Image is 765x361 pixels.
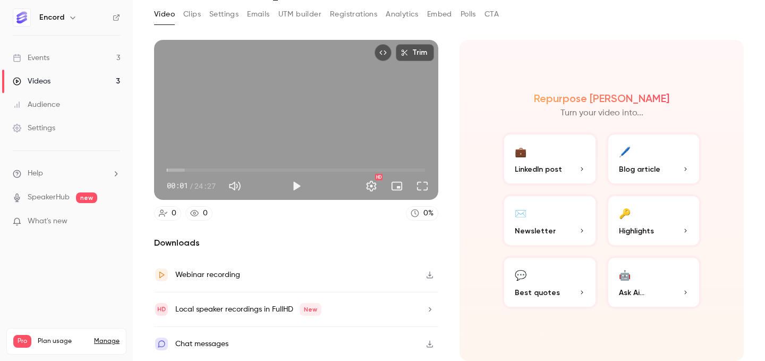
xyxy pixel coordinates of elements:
[396,44,434,61] button: Trim
[386,175,407,197] button: Turn on miniplayer
[606,194,702,247] button: 🔑Highlights
[39,12,64,23] h6: Encord
[606,256,702,309] button: 🤖Ask Ai...
[13,335,31,348] span: Pro
[534,92,669,105] h2: Repurpose [PERSON_NAME]
[406,206,438,221] a: 0%
[515,266,526,283] div: 💬
[183,6,201,23] button: Clips
[76,192,97,203] span: new
[13,99,60,110] div: Audience
[619,205,631,221] div: 🔑
[38,337,88,346] span: Plan usage
[515,287,560,298] span: Best quotes
[515,143,526,159] div: 💼
[224,175,245,197] button: Mute
[361,175,382,197] button: Settings
[619,287,644,298] span: Ask Ai...
[423,208,433,219] div: 0 %
[94,337,120,346] a: Manage
[185,206,212,221] a: 0
[203,208,208,219] div: 0
[515,164,562,175] span: LinkedIn post
[167,180,188,191] span: 00:01
[375,174,382,180] div: HD
[28,216,67,227] span: What's new
[386,6,419,23] button: Analytics
[13,53,49,63] div: Events
[28,192,70,203] a: SpeakerHub
[619,143,631,159] div: 🖊️
[502,132,598,186] button: 💼LinkedIn post
[515,225,556,237] span: Newsletter
[13,123,55,133] div: Settings
[13,76,50,87] div: Videos
[286,175,307,197] button: Play
[13,9,30,26] img: Encord
[189,180,193,191] span: /
[13,168,120,179] li: help-dropdown-opener
[619,225,654,237] span: Highlights
[606,132,702,186] button: 🖊️Blog article
[502,194,598,247] button: ✉️Newsletter
[194,180,216,191] span: 24:27
[515,205,526,221] div: ✉️
[172,208,176,219] div: 0
[101,348,120,357] p: / 150
[154,237,438,249] h2: Downloads
[209,6,239,23] button: Settings
[300,303,321,316] span: New
[619,266,631,283] div: 🤖
[619,164,660,175] span: Blog article
[247,6,269,23] button: Emails
[175,303,321,316] div: Local speaker recordings in FullHD
[278,6,321,23] button: UTM builder
[28,168,43,179] span: Help
[560,107,643,120] p: Turn your video into...
[175,268,240,281] div: Webinar recording
[154,206,181,221] a: 0
[375,44,392,61] button: Embed video
[101,349,105,356] span: 3
[427,6,452,23] button: Embed
[13,348,33,357] p: Videos
[502,256,598,309] button: 💬Best quotes
[175,338,228,350] div: Chat messages
[330,6,377,23] button: Registrations
[167,180,216,191] div: 00:01
[154,6,175,23] button: Video
[461,6,476,23] button: Polls
[412,175,433,197] button: Full screen
[484,6,499,23] button: CTA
